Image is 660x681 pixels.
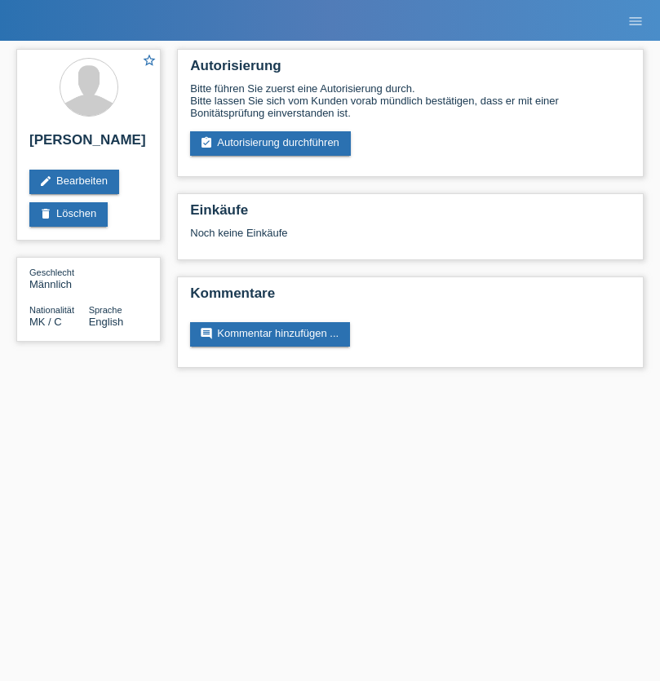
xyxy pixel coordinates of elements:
[29,132,148,157] h2: [PERSON_NAME]
[29,268,74,277] span: Geschlecht
[29,202,108,227] a: deleteLöschen
[29,305,74,315] span: Nationalität
[190,322,350,347] a: commentKommentar hinzufügen ...
[142,53,157,68] i: star_border
[89,316,124,328] span: English
[190,227,631,251] div: Noch keine Einkäufe
[200,136,213,149] i: assignment_turned_in
[190,202,631,227] h2: Einkäufe
[190,131,351,156] a: assignment_turned_inAutorisierung durchführen
[89,305,122,315] span: Sprache
[29,170,119,194] a: editBearbeiten
[619,15,652,25] a: menu
[627,13,644,29] i: menu
[39,175,52,188] i: edit
[29,316,62,328] span: Mazedonien / C / 26.03.1992
[190,58,631,82] h2: Autorisierung
[39,207,52,220] i: delete
[190,82,631,119] div: Bitte führen Sie zuerst eine Autorisierung durch. Bitte lassen Sie sich vom Kunden vorab mündlich...
[29,266,89,290] div: Männlich
[190,285,631,310] h2: Kommentare
[142,53,157,70] a: star_border
[200,327,213,340] i: comment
